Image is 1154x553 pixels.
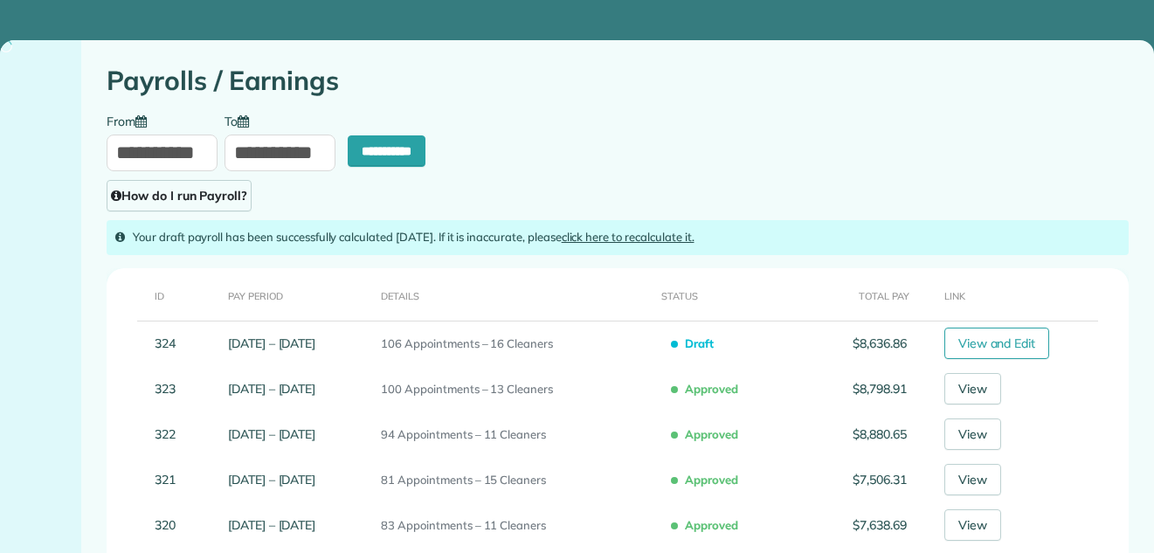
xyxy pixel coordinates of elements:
[228,381,315,397] a: [DATE] – [DATE]
[674,510,745,540] span: Approved
[374,502,654,548] td: 83 Appointments – 11 Cleaners
[107,321,221,366] td: 324
[374,268,654,321] th: Details
[107,220,1129,255] div: Your draft payroll has been successfully calculated [DATE]. If it is inaccurate, please
[221,268,374,321] th: Pay Period
[674,465,745,494] span: Approved
[225,113,258,128] label: To
[107,113,155,128] label: From
[674,419,745,449] span: Approved
[107,366,221,411] td: 323
[107,66,1129,95] h1: Payrolls / Earnings
[944,418,1001,450] a: View
[654,268,801,321] th: Status
[944,373,1001,404] a: View
[107,180,252,211] a: How do I run Payroll?
[801,502,914,548] td: $7,638.69
[674,328,721,358] span: Draft
[374,366,654,411] td: 100 Appointments – 13 Cleaners
[562,230,694,244] a: click here to recalculate it.
[107,502,221,548] td: 320
[801,366,914,411] td: $8,798.91
[944,464,1001,495] a: View
[107,268,221,321] th: ID
[801,268,914,321] th: Total Pay
[374,321,654,366] td: 106 Appointments – 16 Cleaners
[674,374,745,404] span: Approved
[801,411,914,457] td: $8,880.65
[228,472,315,487] a: [DATE] – [DATE]
[107,411,221,457] td: 322
[374,457,654,502] td: 81 Appointments – 15 Cleaners
[374,411,654,457] td: 94 Appointments – 11 Cleaners
[914,268,1129,321] th: Link
[801,457,914,502] td: $7,506.31
[944,509,1001,541] a: View
[801,321,914,366] td: $8,636.86
[944,328,1050,359] a: View and Edit
[228,335,315,351] a: [DATE] – [DATE]
[228,517,315,533] a: [DATE] – [DATE]
[228,426,315,442] a: [DATE] – [DATE]
[107,457,221,502] td: 321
